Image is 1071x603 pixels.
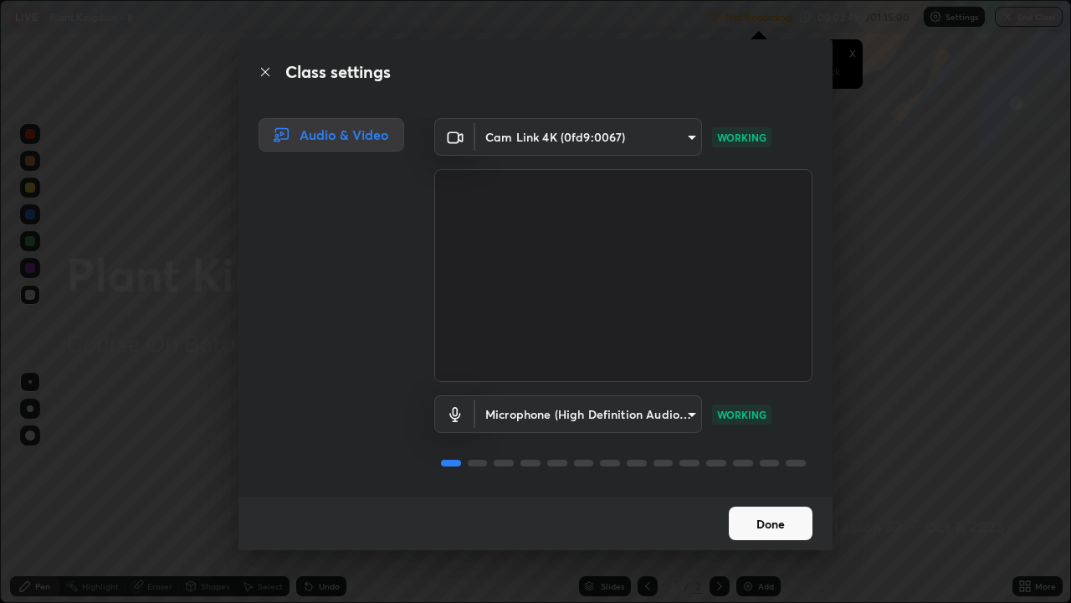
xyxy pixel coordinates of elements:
[475,395,702,433] div: Cam Link 4K (0fd9:0067)
[259,118,404,152] div: Audio & Video
[717,407,766,422] p: WORKING
[285,59,391,85] h2: Class settings
[717,130,766,145] p: WORKING
[475,118,702,156] div: Cam Link 4K (0fd9:0067)
[729,507,812,540] button: Done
